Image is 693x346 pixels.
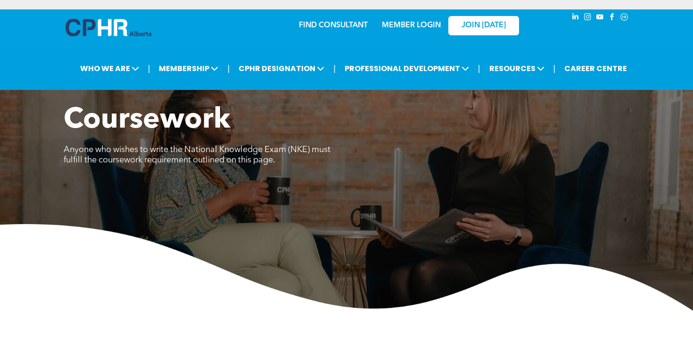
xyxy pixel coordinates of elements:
[561,60,630,77] a: CAREER CENTRE
[333,59,336,78] li: |
[156,60,221,77] span: MEMBERSHIP
[594,12,605,24] a: youtube
[619,12,629,24] a: Social network
[487,60,547,77] span: RESOURCES
[64,145,330,164] span: Anyone who wishes to write the National Knowledge Exam (NKE) must fulfill the coursework requirem...
[77,60,142,77] span: WHO WE ARE
[478,59,480,78] li: |
[448,16,519,35] a: JOIN [DATE]
[582,12,593,24] a: instagram
[570,12,580,24] a: linkedin
[382,22,441,29] a: MEMBER LOGIN
[553,59,556,78] li: |
[607,12,617,24] a: facebook
[236,60,327,77] span: CPHR DESIGNATION
[462,21,506,30] span: JOIN [DATE]
[227,59,230,78] li: |
[299,22,368,29] a: FIND CONSULTANT
[342,60,472,77] span: PROFESSIONAL DEVELOPMENT
[148,59,150,78] li: |
[66,19,151,36] img: A blue and white logo for cp alberta
[64,106,231,135] span: Coursework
